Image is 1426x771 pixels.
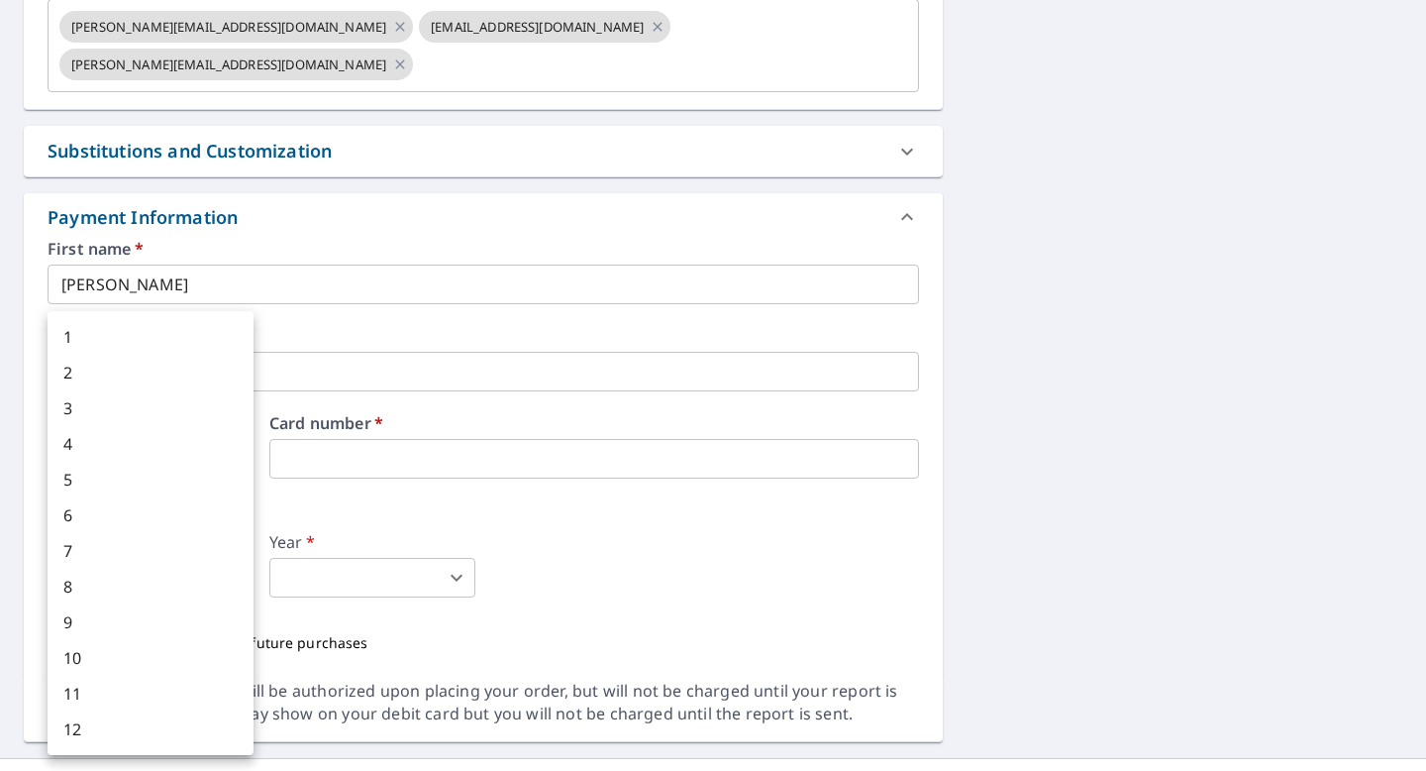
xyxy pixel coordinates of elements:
li: 11 [48,676,254,712]
li: 8 [48,569,254,605]
li: 12 [48,712,254,747]
li: 6 [48,497,254,533]
li: 10 [48,640,254,676]
li: 7 [48,533,254,569]
li: 1 [48,319,254,355]
li: 2 [48,355,254,390]
li: 5 [48,462,254,497]
li: 9 [48,605,254,640]
li: 3 [48,390,254,426]
li: 4 [48,426,254,462]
